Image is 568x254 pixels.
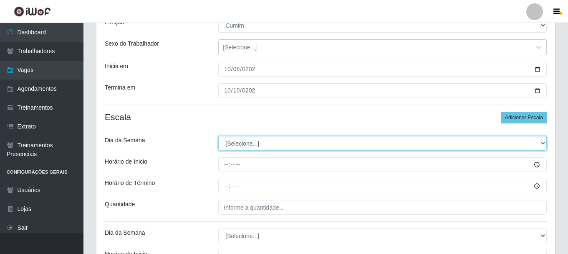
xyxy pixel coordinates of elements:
label: Dia da Semana [105,136,145,145]
input: 00/00/0000 [218,62,547,77]
label: Quantidade [105,200,135,209]
input: 00:00 [218,157,547,172]
label: Inicia em [105,62,128,71]
button: Adicionar Escala [501,112,547,123]
input: Informe a quantidade... [218,200,547,215]
label: Dia da Semana [105,228,145,237]
div: [Selecione...] [223,43,257,52]
input: 00:00 [218,179,547,193]
label: Sexo do Trabalhador [105,39,159,48]
label: Termina em [105,83,135,92]
h4: Escala [105,112,547,122]
input: 00/00/0000 [218,83,547,98]
label: Horário de Inicio [105,157,147,166]
img: CoreUI Logo [14,6,51,17]
label: Horário de Término [105,179,155,187]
